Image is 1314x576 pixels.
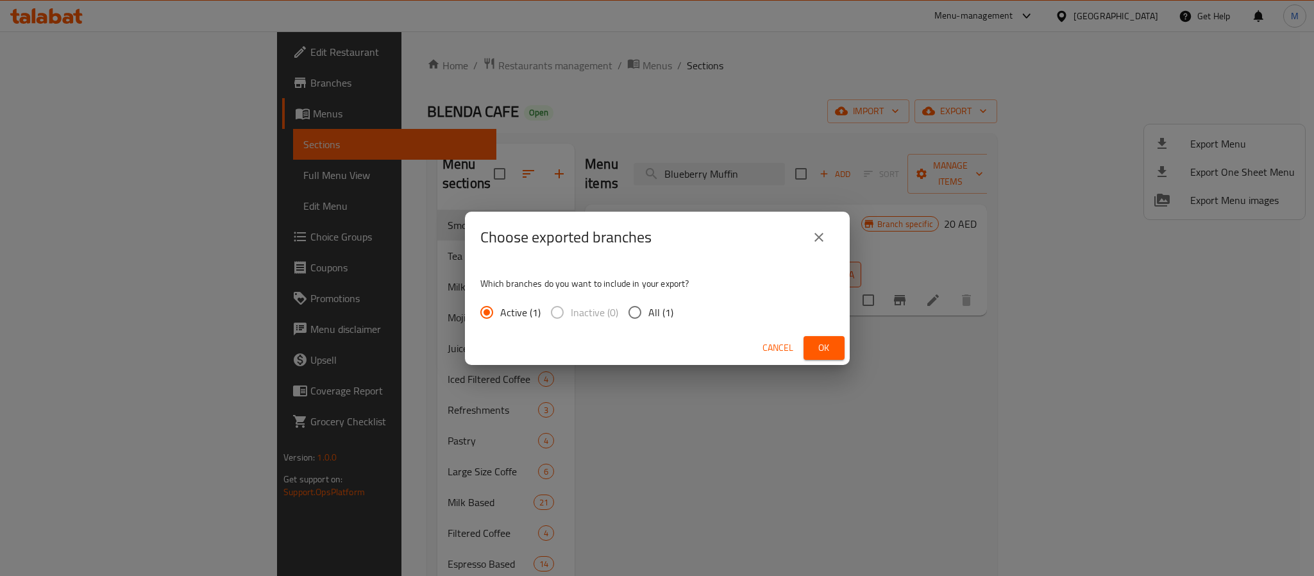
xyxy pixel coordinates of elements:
[804,222,834,253] button: close
[480,277,834,290] p: Which branches do you want to include in your export?
[480,227,652,248] h2: Choose exported branches
[762,340,793,356] span: Cancel
[648,305,673,320] span: All (1)
[571,305,618,320] span: Inactive (0)
[757,336,798,360] button: Cancel
[500,305,541,320] span: Active (1)
[814,340,834,356] span: Ok
[804,336,845,360] button: Ok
